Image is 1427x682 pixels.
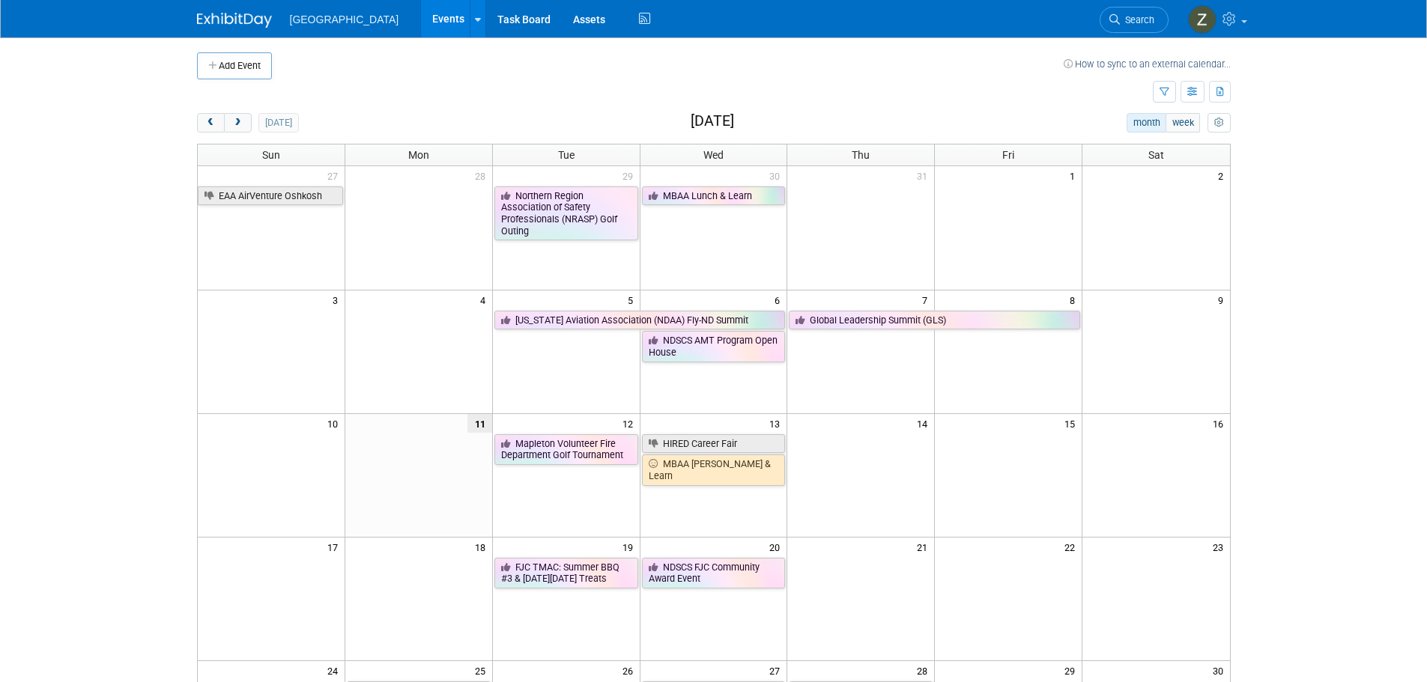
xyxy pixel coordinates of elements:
span: 5 [626,290,640,309]
span: 2 [1217,166,1230,185]
span: 13 [768,414,787,433]
span: 27 [768,661,787,680]
span: 4 [479,290,492,309]
span: 11 [467,414,492,433]
span: 20 [768,538,787,556]
span: Tue [558,149,575,161]
a: FJC TMAC: Summer BBQ #3 & [DATE][DATE] Treats [494,558,638,588]
button: next [224,113,252,133]
span: 1 [1068,166,1082,185]
a: [US_STATE] Aviation Association (NDAA) Fly-ND Summit [494,311,786,330]
span: 29 [1063,661,1082,680]
span: 8 [1068,290,1082,309]
span: 15 [1063,414,1082,433]
h2: [DATE] [691,113,734,130]
span: Wed [703,149,724,161]
span: 10 [326,414,345,433]
a: HIRED Career Fair [642,434,786,454]
span: 7 [921,290,934,309]
span: Fri [1002,149,1014,161]
button: month [1127,113,1166,133]
a: NDSCS FJC Community Award Event [642,558,786,588]
span: 28 [473,166,492,185]
a: Northern Region Association of Safety Professionals (NRASP) Golf Outing [494,186,638,241]
button: Add Event [197,52,272,79]
a: EAA AirVenture Oshkosh [198,186,343,206]
a: Mapleton Volunteer Fire Department Golf Tournament [494,434,638,465]
a: Search [1100,7,1169,33]
img: ExhibitDay [197,13,272,28]
span: 30 [768,166,787,185]
a: MBAA Lunch & Learn [642,186,786,206]
button: [DATE] [258,113,298,133]
span: 9 [1217,290,1230,309]
span: 24 [326,661,345,680]
span: 28 [915,661,934,680]
span: 25 [473,661,492,680]
span: Sat [1148,149,1164,161]
span: 6 [773,290,787,309]
button: week [1166,113,1200,133]
a: MBAA [PERSON_NAME] & Learn [642,454,786,485]
span: 18 [473,538,492,556]
span: 3 [331,290,345,309]
span: Search [1120,14,1154,25]
span: 22 [1063,538,1082,556]
span: 12 [621,414,640,433]
span: 30 [1211,661,1230,680]
img: Zoe Graham [1188,5,1217,34]
span: Mon [408,149,429,161]
span: 27 [326,166,345,185]
button: myCustomButton [1208,113,1230,133]
a: Global Leadership Summit (GLS) [789,311,1080,330]
span: Sun [262,149,280,161]
span: 17 [326,538,345,556]
span: 21 [915,538,934,556]
span: 16 [1211,414,1230,433]
span: 23 [1211,538,1230,556]
a: NDSCS AMT Program Open House [642,331,786,362]
a: How to sync to an external calendar... [1064,58,1231,70]
i: Personalize Calendar [1214,118,1224,128]
span: 19 [621,538,640,556]
span: 31 [915,166,934,185]
button: prev [197,113,225,133]
span: [GEOGRAPHIC_DATA] [290,13,399,25]
span: 29 [621,166,640,185]
span: 14 [915,414,934,433]
span: 26 [621,661,640,680]
span: Thu [852,149,870,161]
